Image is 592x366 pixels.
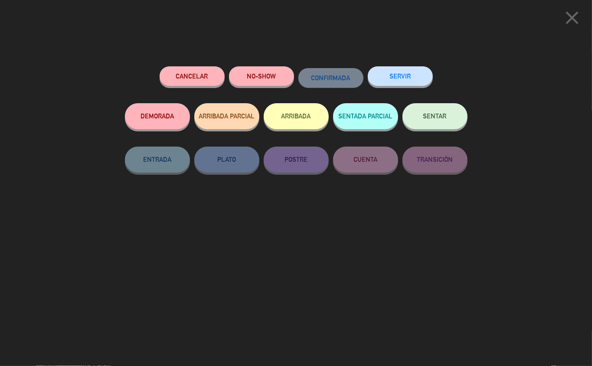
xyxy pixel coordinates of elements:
[264,103,329,129] button: ARRIBADA
[402,103,468,129] button: SENTAR
[229,66,294,86] button: NO-SHOW
[264,147,329,173] button: POSTRE
[333,147,398,173] button: CUENTA
[561,7,583,29] i: close
[298,68,363,88] button: CONFIRMADA
[402,147,468,173] button: TRANSICIÓN
[311,74,350,82] span: CONFIRMADA
[559,7,585,32] button: close
[423,112,447,120] span: SENTAR
[160,66,225,86] button: Cancelar
[125,103,190,129] button: DEMORADA
[125,147,190,173] button: ENTRADA
[199,112,255,120] span: ARRIBADA PARCIAL
[333,103,398,129] button: SENTADA PARCIAL
[194,147,259,173] button: PLATO
[194,103,259,129] button: ARRIBADA PARCIAL
[368,66,433,86] button: SERVIR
